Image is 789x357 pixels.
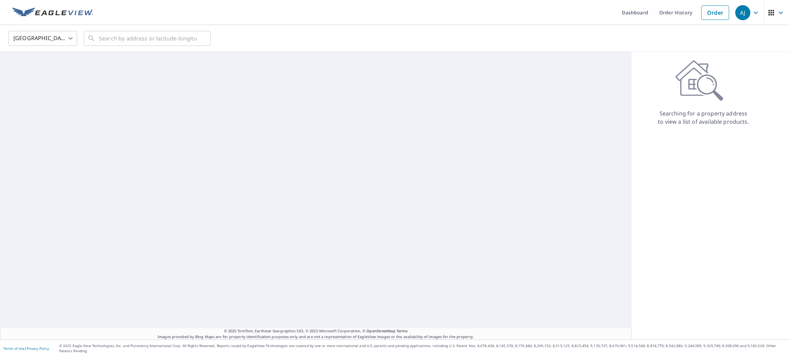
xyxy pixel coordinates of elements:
a: Order [701,5,729,20]
span: © 2025 TomTom, Earthstar Geographics SIO, © 2025 Microsoft Corporation, © [224,328,408,334]
p: | [3,346,49,350]
input: Search by address or latitude-longitude [99,29,197,48]
a: OpenStreetMap [366,328,395,333]
a: Terms [397,328,408,333]
img: EV Logo [12,8,93,18]
a: Terms of Use [3,346,25,351]
a: Privacy Policy [27,346,49,351]
p: © 2025 Eagle View Technologies, Inc. and Pictometry International Corp. All Rights Reserved. Repo... [59,343,786,354]
p: Searching for a property address to view a list of available products. [657,109,749,126]
div: AJ [735,5,750,20]
div: [GEOGRAPHIC_DATA] [9,29,77,48]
